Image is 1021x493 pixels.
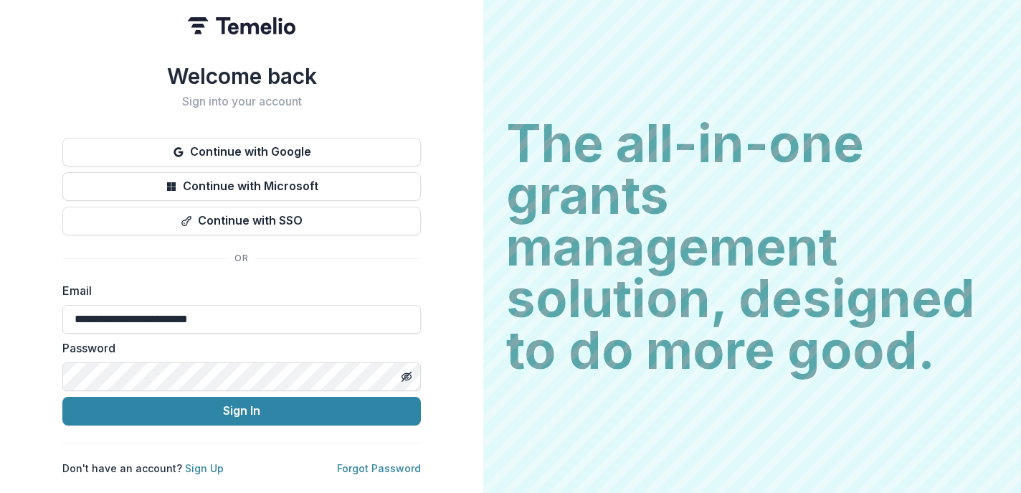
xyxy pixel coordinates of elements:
[62,282,412,299] label: Email
[62,397,421,426] button: Sign In
[62,339,412,357] label: Password
[185,462,224,474] a: Sign Up
[62,63,421,89] h1: Welcome back
[395,365,418,388] button: Toggle password visibility
[62,461,224,476] p: Don't have an account?
[62,95,421,108] h2: Sign into your account
[188,17,295,34] img: Temelio
[337,462,421,474] a: Forgot Password
[62,172,421,201] button: Continue with Microsoft
[62,207,421,235] button: Continue with SSO
[62,138,421,166] button: Continue with Google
